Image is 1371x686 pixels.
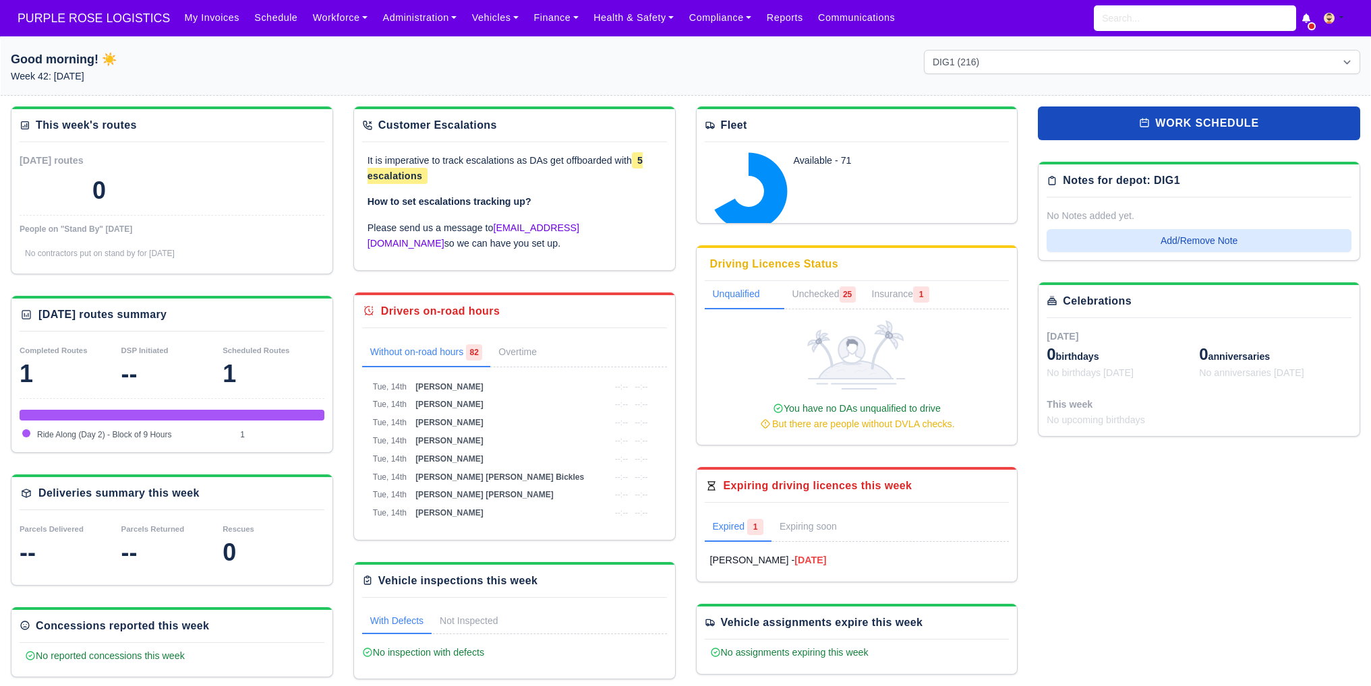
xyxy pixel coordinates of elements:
span: --:-- [635,472,647,482]
p: It is imperative to track escalations as DAs get offboarded with [368,153,662,184]
a: Unqualified [705,281,784,309]
a: [PERSON_NAME] -[DATE] [710,553,1004,568]
span: --:-- [615,454,628,464]
div: -- [121,361,223,387]
div: Driving Licences Status [710,256,839,272]
a: With Defects [362,609,432,634]
span: Tue, 14th [373,400,407,409]
a: Compliance [682,5,759,31]
span: Tue, 14th [373,436,407,445]
span: [PERSON_NAME] [415,508,484,518]
span: --:-- [635,418,647,427]
div: No Notes added yet. [1047,208,1351,224]
div: Drivers on-road hours [381,303,500,319]
span: --:-- [615,436,628,445]
div: [DATE] routes summary [38,307,167,323]
a: Workforce [305,5,376,31]
span: Tue, 14th [373,382,407,392]
div: Vehicle inspections this week [378,573,538,589]
a: Insurance [864,281,937,309]
div: Expiring driving licences this week [724,478,912,494]
span: 0 [1047,345,1055,363]
span: --:-- [635,436,647,445]
a: Finance [526,5,586,31]
div: Available - 71 [794,153,946,168]
p: How to set escalations tracking up? [368,194,662,210]
h1: Good morning! ☀️ [11,50,447,69]
div: birthdays [1047,344,1199,365]
td: 1 [237,426,324,444]
div: People on "Stand By" [DATE] [20,224,324,235]
button: Add/Remove Note [1047,229,1351,252]
div: [DATE] routes [20,153,172,168]
a: Unchecked [784,281,864,309]
span: No birthdays [DATE] [1047,367,1134,378]
a: Schedule [247,5,305,31]
span: Tue, 14th [373,454,407,464]
span: --:-- [615,490,628,499]
span: [PERSON_NAME] [415,418,484,427]
span: --:-- [615,508,628,518]
div: 1 [223,361,324,387]
span: 1 [747,519,763,535]
a: Vehicles [465,5,527,31]
a: Overtime [490,339,564,367]
div: Customer Escalations [378,117,497,133]
span: Tue, 14th [373,418,407,427]
a: work schedule [1038,106,1360,140]
small: Parcels Returned [121,525,185,533]
span: [PERSON_NAME] [PERSON_NAME] [415,490,554,499]
p: Please send us a message to so we can have you set up. [368,220,662,251]
div: Concessions reported this week [36,618,209,634]
span: Tue, 14th [373,490,407,499]
div: Vehicle assignments expire this week [721,615,923,631]
span: [PERSON_NAME] [415,454,484,464]
span: No reported concessions this week [25,650,185,661]
a: [EMAIL_ADDRESS][DOMAIN_NAME] [368,222,579,249]
strong: [DATE] [794,555,826,565]
div: 0 [223,539,324,566]
span: 82 [466,344,482,361]
span: Tue, 14th [373,472,407,482]
div: Fleet [721,117,747,133]
span: No upcoming birthdays [1047,414,1145,425]
a: Not Inspected [432,609,506,634]
span: No contractors put on stand by for [DATE] [25,249,175,258]
a: Expiring soon [771,513,864,542]
a: Expired [705,513,771,542]
span: --:-- [635,508,647,518]
a: Administration [375,5,464,31]
span: [PERSON_NAME] [415,436,484,445]
a: My Invoices [177,5,247,31]
input: Search... [1094,5,1296,31]
div: -- [121,539,223,566]
span: Tue, 14th [373,508,407,518]
small: Parcels Delivered [20,525,84,533]
span: This week [1047,399,1092,410]
span: 1 [913,286,929,303]
span: [DATE] [1047,331,1078,342]
span: Ride Along (Day 2) - Block of 9 Hours [37,430,171,439]
span: [PERSON_NAME] [PERSON_NAME] Bickles [415,472,584,482]
div: -- [20,539,121,566]
span: --:-- [615,400,628,409]
div: But there are people without DVLA checks. [710,416,1004,432]
span: 5 escalations [368,152,643,184]
div: Deliveries summary this week [38,485,200,501]
a: Without on-road hours [362,339,491,367]
span: --:-- [615,472,628,482]
small: Scheduled Routes [223,346,289,354]
span: No inspection with defects [362,647,484,658]
span: --:-- [615,418,628,427]
span: [PERSON_NAME] [415,400,484,409]
div: 0 [92,177,106,204]
div: Notes for depot: DIG1 [1063,173,1180,189]
a: Communications [811,5,903,31]
span: --:-- [635,490,647,499]
div: You have no DAs unqualified to drive [710,401,1004,432]
div: This week's routes [36,117,137,133]
a: PURPLE ROSE LOGISTICS [11,5,177,32]
span: --:-- [615,382,628,392]
a: Health & Safety [586,5,682,31]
